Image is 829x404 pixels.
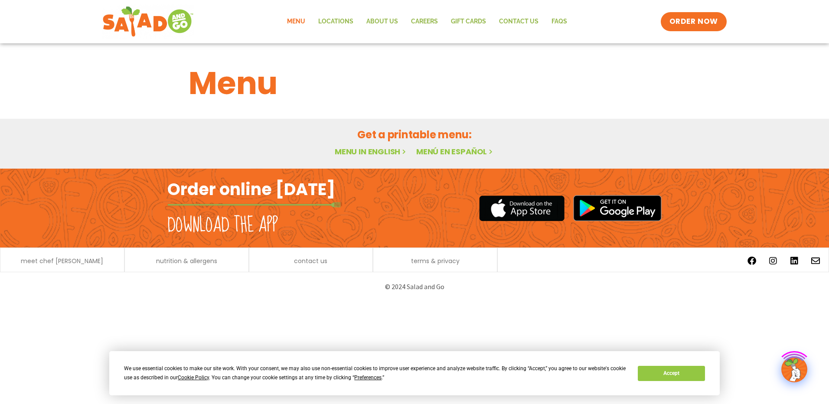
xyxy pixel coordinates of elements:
a: FAQs [545,12,574,32]
span: Preferences [354,375,382,381]
h2: Get a printable menu: [189,127,640,142]
a: Locations [312,12,360,32]
a: Contact Us [493,12,545,32]
a: terms & privacy [411,258,460,264]
img: appstore [479,194,565,222]
p: © 2024 Salad and Go [172,281,657,293]
nav: Menu [281,12,574,32]
a: GIFT CARDS [444,12,493,32]
a: contact us [294,258,327,264]
h2: Download the app [167,213,278,238]
a: ORDER NOW [661,12,727,31]
a: meet chef [PERSON_NAME] [21,258,103,264]
a: nutrition & allergens [156,258,217,264]
div: Cookie Consent Prompt [109,351,720,395]
h1: Menu [189,60,640,107]
img: google_play [573,195,662,221]
img: new-SAG-logo-768×292 [102,4,194,39]
a: Careers [405,12,444,32]
a: About Us [360,12,405,32]
img: fork [167,202,341,207]
button: Accept [638,366,705,381]
a: Menú en español [416,146,494,157]
div: We use essential cookies to make our site work. With your consent, we may also use non-essential ... [124,364,627,382]
a: Menu [281,12,312,32]
a: Menu in English [335,146,408,157]
span: ORDER NOW [669,16,718,27]
h2: Order online [DATE] [167,179,335,200]
span: Cookie Policy [178,375,209,381]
